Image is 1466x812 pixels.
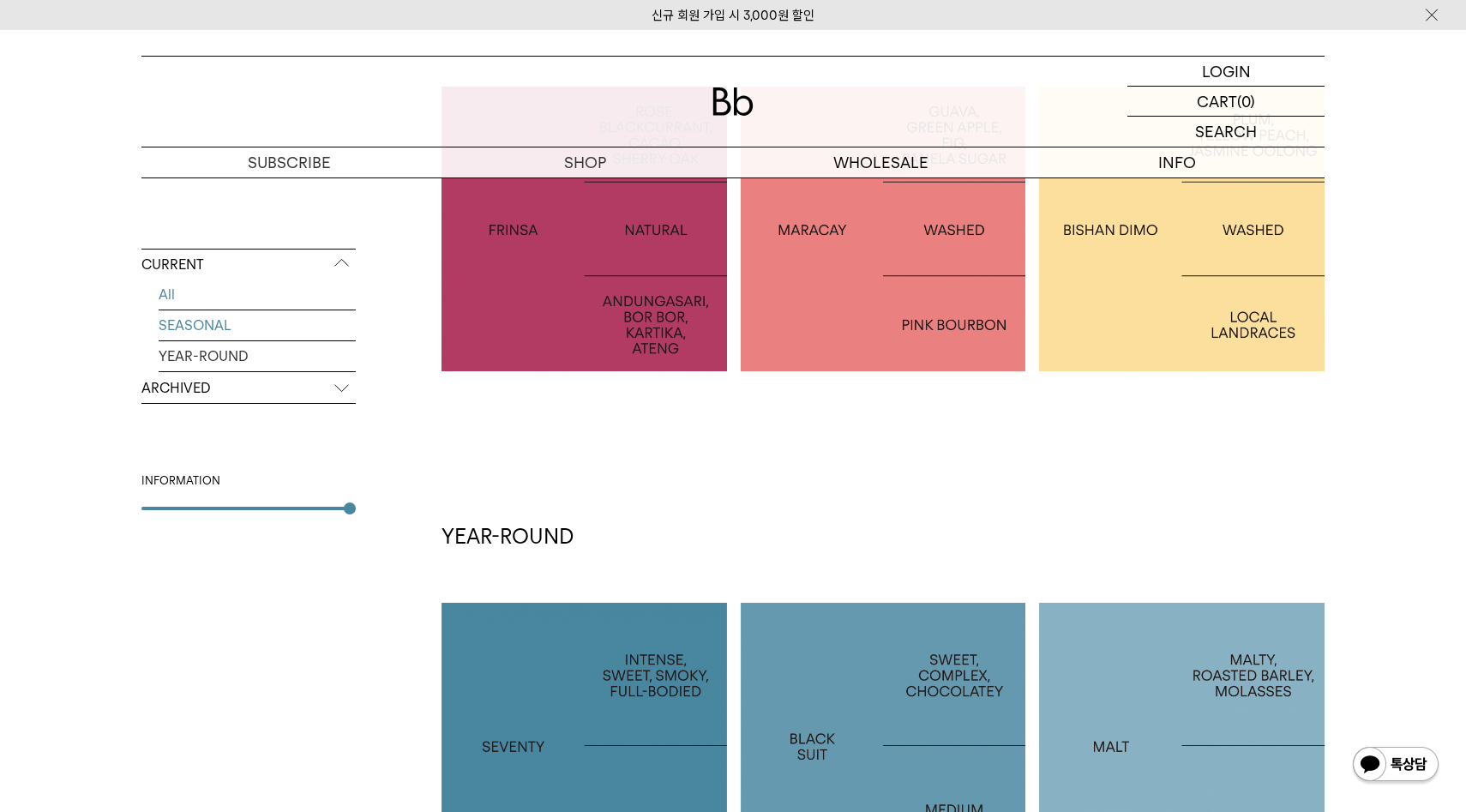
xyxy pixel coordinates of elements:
[141,250,356,280] p: CURRENT
[141,147,437,177] a: SUBSCRIBE
[741,87,1026,372] a: 콜롬비아 마라카이COLOMBIA MARACAY
[652,8,814,23] a: 신규 회원 가입 시 3,000원 할인
[1029,147,1325,177] p: INFO
[159,341,356,371] a: YEAR-ROUND
[1127,87,1325,117] a: CART (0)
[1195,117,1257,147] p: SEARCH
[141,472,356,490] div: INFORMATION
[442,522,1325,551] h2: YEAR-ROUND
[733,147,1029,177] p: WHOLESALE
[437,147,733,177] a: SHOP
[159,310,356,340] a: SEASONAL
[1351,745,1440,786] img: 카카오톡 채널 1:1 채팅 버튼
[1197,87,1237,116] p: CART
[141,373,356,404] p: ARCHIVED
[1127,57,1325,87] a: LOGIN
[712,87,754,116] img: 로고
[159,280,356,310] a: All
[1202,57,1251,86] p: LOGIN
[442,87,727,372] a: 인도네시아 프린자 내추럴INDONESIA FRINSA NATURAL
[1237,87,1255,116] p: (0)
[1039,87,1325,372] a: 에티오피아 비샨 디모ETHIOPIA BISHAN DIMO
